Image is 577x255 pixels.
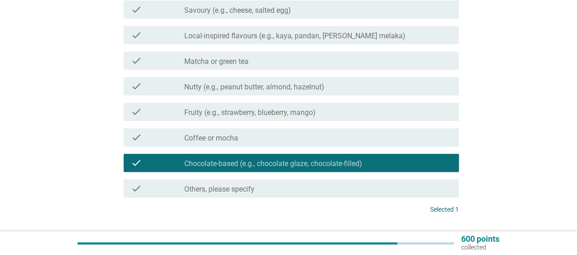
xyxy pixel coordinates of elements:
label: Savoury (e.g., cheese, salted egg) [184,6,291,15]
label: Others, please specify [184,185,255,194]
i: check [131,183,142,194]
i: check [131,157,142,168]
label: Matcha or green tea [184,57,249,66]
i: check [131,4,142,15]
label: Nutty (e.g., peanut butter, almond, hazelnut) [184,83,324,92]
label: Fruity (e.g., strawberry, blueberry, mango) [184,108,316,117]
i: check [131,106,142,117]
label: Chocolate-based (e.g., chocolate glaze, chocolate-filled) [184,159,362,168]
p: collected [461,243,499,251]
i: check [131,132,142,143]
label: Coffee or mocha [184,134,238,143]
i: check [131,30,142,41]
p: Selected 1 [430,205,459,214]
label: Local-inspired flavours (e.g., kaya, pandan, [PERSON_NAME] melaka) [184,31,405,41]
i: check [131,81,142,92]
p: 600 points [461,235,499,243]
i: check [131,55,142,66]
